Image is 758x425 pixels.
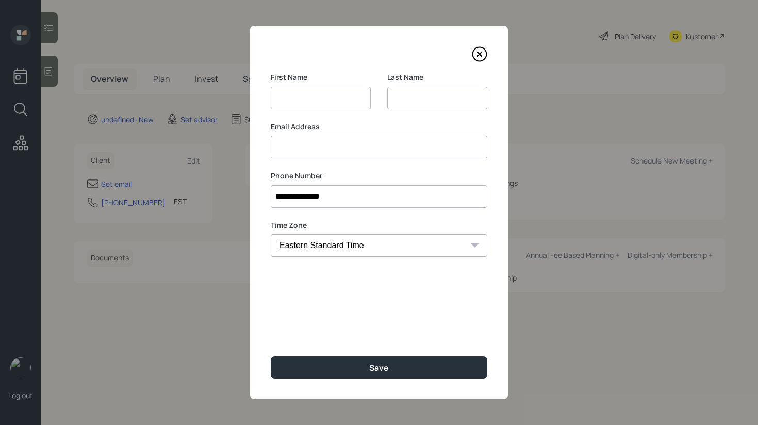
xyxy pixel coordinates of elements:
label: Last Name [387,72,487,83]
div: Save [369,362,389,373]
label: Phone Number [271,171,487,181]
label: Email Address [271,122,487,132]
label: Time Zone [271,220,487,231]
label: First Name [271,72,371,83]
button: Save [271,356,487,379]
